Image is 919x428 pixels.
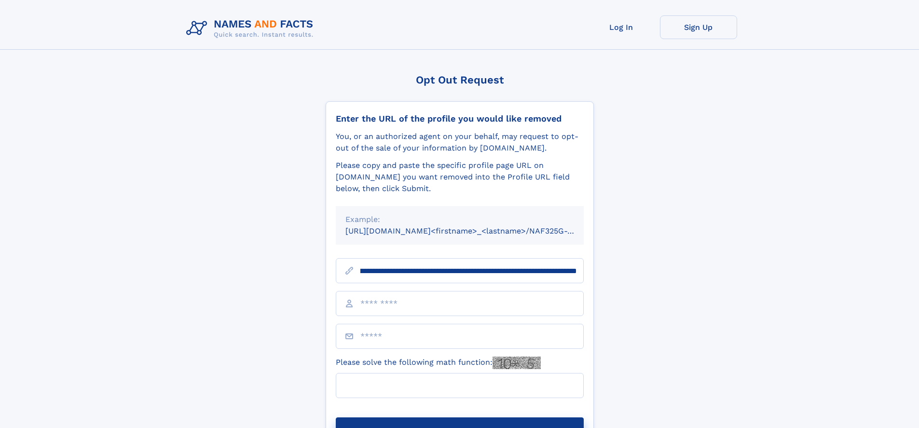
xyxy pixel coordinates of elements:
[660,15,737,39] a: Sign Up
[336,131,584,154] div: You, or an authorized agent on your behalf, may request to opt-out of the sale of your informatio...
[182,15,321,41] img: Logo Names and Facts
[336,160,584,194] div: Please copy and paste the specific profile page URL on [DOMAIN_NAME] you want removed into the Pr...
[345,226,602,235] small: [URL][DOMAIN_NAME]<firstname>_<lastname>/NAF325G-xxxxxxxx
[345,214,574,225] div: Example:
[326,74,594,86] div: Opt Out Request
[583,15,660,39] a: Log In
[336,113,584,124] div: Enter the URL of the profile you would like removed
[336,357,541,369] label: Please solve the following math function:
